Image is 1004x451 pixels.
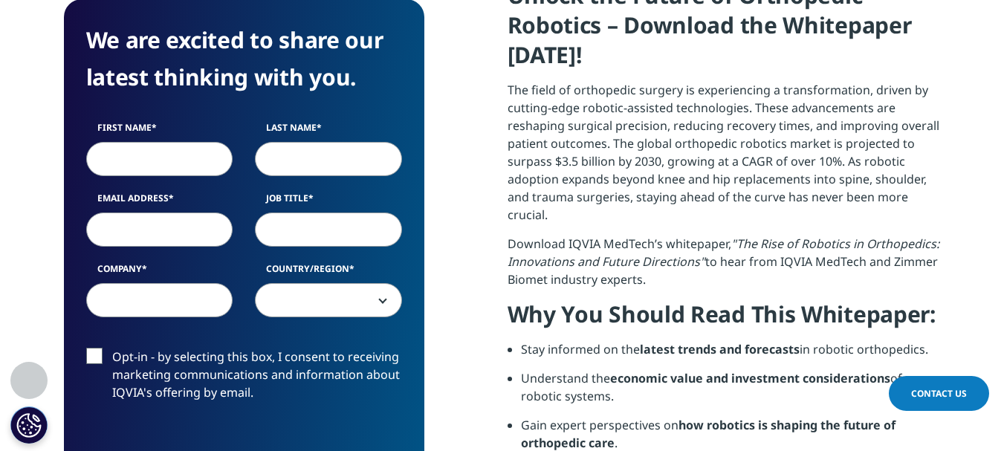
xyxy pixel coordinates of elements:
span: Contact Us [911,387,967,400]
em: "The Rise of Robotics in Orthopedics: Innovations and Future Directions" [508,236,939,270]
a: Contact Us [889,376,989,411]
strong: economic value and investment considerations [610,370,890,386]
h4: Why You Should Read This Whitepaper: [508,299,941,340]
label: Job Title [255,192,402,212]
strong: latest trends and forecasts [640,341,800,357]
label: Country/Region [255,262,402,283]
li: Stay informed on the in robotic orthopedics. [521,340,941,369]
label: Opt-in - by selecting this box, I consent to receiving marketing communications and information a... [86,348,402,409]
strong: how robotics is shaping the future of orthopedic care [521,417,895,451]
h4: We are excited to share our latest thinking with you. [86,22,402,96]
button: Definições de cookies [10,406,48,444]
label: Last Name [255,121,402,142]
label: Email Address [86,192,233,212]
li: Understand the of robotic systems. [521,369,941,416]
p: Download IQVIA MedTech’s whitepaper, to hear from IQVIA MedTech and Zimmer Biomet industry experts. [508,235,941,299]
label: Company [86,262,233,283]
label: First Name [86,121,233,142]
p: The field of orthopedic surgery is experiencing a transformation, driven by cutting-edge robotic-... [508,81,941,235]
